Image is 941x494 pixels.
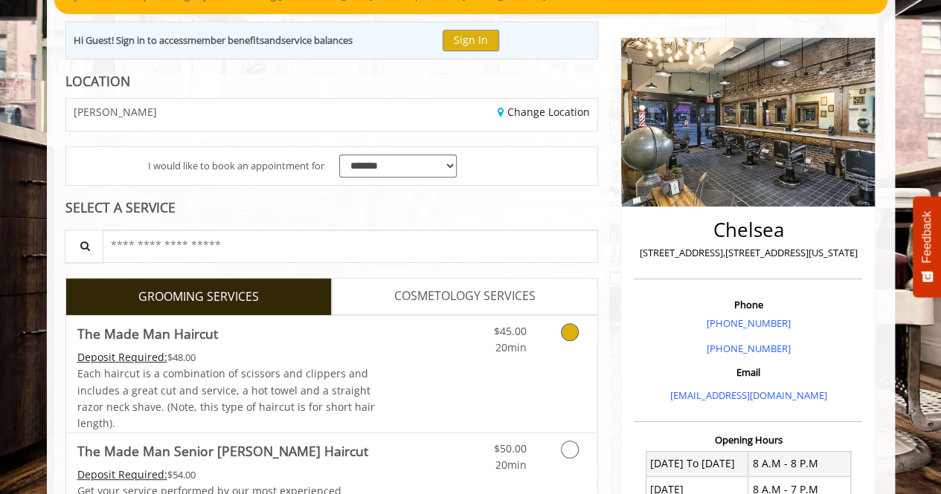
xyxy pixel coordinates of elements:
a: [EMAIL_ADDRESS][DOMAIN_NAME] [669,389,826,402]
span: I would like to book an appointment for [148,158,324,174]
h2: Chelsea [637,219,858,241]
b: member benefits [187,33,264,47]
span: Feedback [920,211,934,263]
span: 20min [495,458,526,472]
p: [STREET_ADDRESS],[STREET_ADDRESS][US_STATE] [637,245,858,261]
b: service balances [281,33,353,47]
div: $54.00 [77,467,376,483]
div: Hi Guest! Sign in to access and [74,33,353,48]
b: LOCATION [65,72,130,90]
button: Service Search [65,230,103,263]
span: [PERSON_NAME] [74,106,157,117]
a: [PHONE_NUMBER] [706,316,790,330]
span: GROOMING SERVICES [138,287,259,307]
span: $50.00 [493,441,526,455]
button: Sign In [443,30,499,51]
td: [DATE] To [DATE] [646,451,748,476]
span: 20min [495,340,526,354]
b: The Made Man Senior [PERSON_NAME] Haircut [77,441,368,461]
a: [PHONE_NUMBER] [706,342,790,355]
button: Feedback - Show survey [913,196,941,297]
span: $45.00 [493,324,526,338]
div: $48.00 [77,349,376,365]
span: COSMETOLOGY SERVICES [394,287,536,306]
h3: Email [637,367,858,377]
div: SELECT A SERVICE [65,201,599,215]
h3: Opening Hours [634,435,862,445]
span: Each haircut is a combination of scissors and clippers and includes a great cut and service, a ho... [77,366,375,430]
h3: Phone [637,299,858,310]
span: This service needs some Advance to be paid before we block your appointment [77,350,167,364]
td: 8 A.M - 8 P.M [748,451,851,476]
a: Change Location [498,105,590,119]
span: This service needs some Advance to be paid before we block your appointment [77,467,167,481]
b: The Made Man Haircut [77,323,218,344]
